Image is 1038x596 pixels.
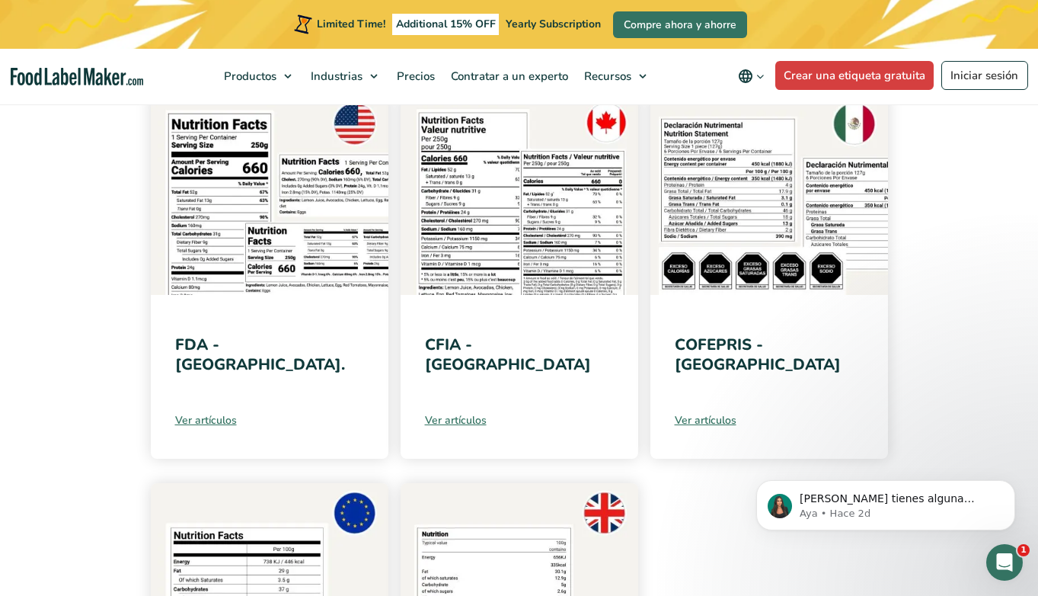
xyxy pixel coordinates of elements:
[303,49,385,104] a: Industrias
[175,412,364,428] a: Ver artículos
[11,68,143,85] a: Food Label Maker homepage
[443,49,573,104] a: Contratar a un experto
[389,49,439,104] a: Precios
[216,49,299,104] a: Productos
[425,334,591,376] a: CFIA - [GEOGRAPHIC_DATA]
[1017,544,1030,556] span: 1
[446,69,570,84] span: Contratar a un experto
[675,334,841,376] a: COFEPRIS - [GEOGRAPHIC_DATA]
[317,17,385,31] span: Limited Time!
[613,11,747,38] a: Compre ahora y ahorre
[392,69,436,84] span: Precios
[675,412,864,428] a: Ver artículos
[306,69,364,84] span: Industrias
[580,69,633,84] span: Recursos
[733,448,1038,555] iframe: Intercom notifications mensaje
[941,61,1028,90] a: Iniciar sesión
[986,544,1023,581] iframe: Intercom live chat
[175,334,345,376] a: FDA - [GEOGRAPHIC_DATA].
[727,61,775,91] button: Change language
[576,49,654,104] a: Recursos
[506,17,601,31] span: Yearly Subscription
[425,412,614,428] a: Ver artículos
[219,69,278,84] span: Productos
[392,14,500,35] span: Additional 15% OFF
[775,61,934,90] a: Crear una etiqueta gratuita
